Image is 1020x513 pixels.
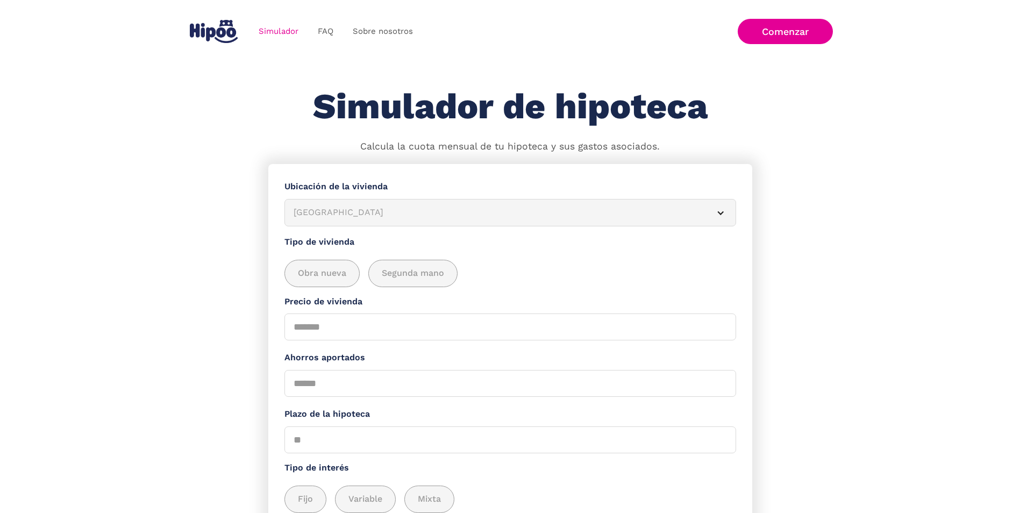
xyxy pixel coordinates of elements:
div: [GEOGRAPHIC_DATA] [294,206,701,219]
a: FAQ [308,21,343,42]
span: Obra nueva [298,267,346,280]
a: Sobre nosotros [343,21,423,42]
span: Variable [348,493,382,506]
label: Ahorros aportados [284,351,736,365]
article: [GEOGRAPHIC_DATA] [284,199,736,226]
span: Fijo [298,493,313,506]
h1: Simulador de hipoteca [313,87,708,126]
label: Tipo de interés [284,461,736,475]
label: Precio de vivienda [284,295,736,309]
p: Calcula la cuota mensual de tu hipoteca y sus gastos asociados. [360,140,660,154]
div: add_description_here [284,260,736,287]
span: Segunda mano [382,267,444,280]
a: home [188,16,240,47]
a: Comenzar [738,19,833,44]
div: add_description_here [284,486,736,513]
label: Ubicación de la vivienda [284,180,736,194]
label: Plazo de la hipoteca [284,408,736,421]
label: Tipo de vivienda [284,236,736,249]
span: Mixta [418,493,441,506]
a: Simulador [249,21,308,42]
